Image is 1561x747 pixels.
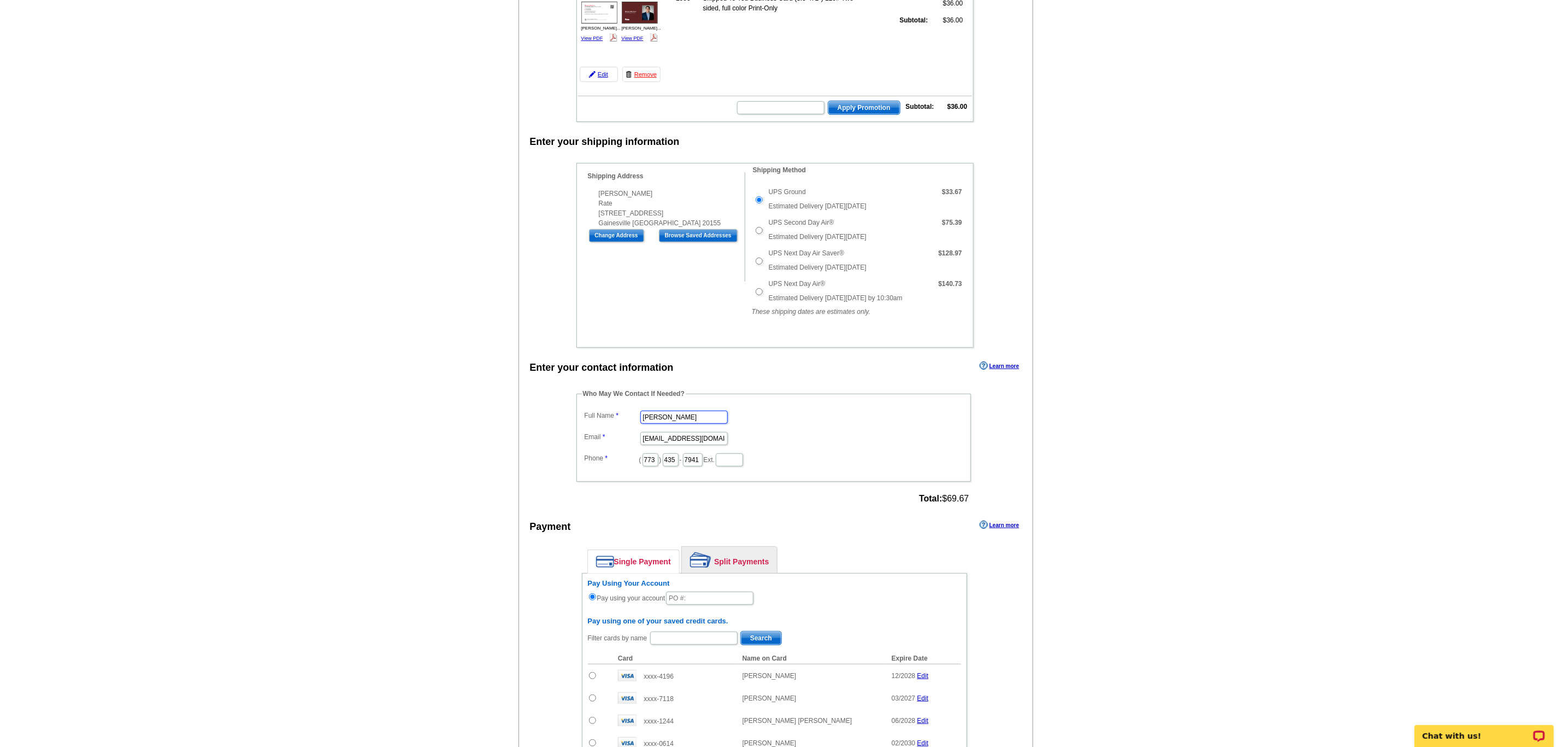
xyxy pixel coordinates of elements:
[622,36,644,41] a: View PDF
[906,103,934,110] strong: Subtotal:
[622,67,661,82] a: Remove
[644,717,674,725] span: xxxx-1244
[622,2,658,24] img: small-thumb.jpg
[626,71,632,78] img: trashcan-icon.gif
[530,520,571,534] div: Payment
[588,172,745,180] h4: Shipping Address
[752,165,807,175] legend: Shipping Method
[947,103,968,110] strong: $36.00
[588,550,679,573] a: Single Payment
[690,552,711,568] img: split-payment.png
[618,670,637,681] img: visa.gif
[769,264,867,271] span: Estimated Delivery [DATE][DATE]
[612,653,737,664] th: Card
[892,695,915,702] span: 03/2027
[930,15,964,26] td: $36.00
[743,672,797,680] span: [PERSON_NAME]
[1407,713,1561,747] iframe: LiveChat chat widget
[609,33,617,42] img: pdf_logo.png
[743,739,797,747] span: [PERSON_NAME]
[769,233,867,241] span: Estimated Delivery [DATE][DATE]
[769,279,826,289] label: UPS Next Day Air®
[737,653,886,664] th: Name on Card
[580,67,618,82] a: Edit
[752,308,870,316] em: These shipping dates are estimates only.
[588,579,961,588] h6: Pay Using Your Account
[980,361,1019,370] a: Learn more
[743,695,797,702] span: [PERSON_NAME]
[644,673,674,680] span: xxxx-4196
[589,229,644,242] input: Change Address
[589,71,596,78] img: pencil-icon.gif
[659,229,738,242] input: Browse Saved Addresses
[741,632,781,645] span: Search
[581,36,603,41] a: View PDF
[582,389,686,399] legend: Who May We Contact If Needed?
[769,202,867,210] span: Estimated Delivery [DATE][DATE]
[769,248,844,258] label: UPS Next Day Air Saver®
[585,432,639,442] label: Email
[886,653,961,664] th: Expire Date
[596,556,614,568] img: single-payment.png
[682,547,777,573] a: Split Payments
[938,249,962,257] strong: $128.97
[917,739,929,747] a: Edit
[650,33,658,42] img: pdf_logo.png
[892,717,915,725] span: 06/2028
[582,451,965,468] dd: ( ) - Ext.
[942,188,962,196] strong: $33.67
[917,672,929,680] a: Edit
[588,633,647,643] label: Filter cards by name
[581,2,617,24] img: small-thumb.jpg
[588,189,745,228] div: [PERSON_NAME] Rate [STREET_ADDRESS] Gainesville [GEOGRAPHIC_DATA] 20155
[980,521,1019,529] a: Learn more
[588,579,961,606] div: Pay using your account
[892,739,915,747] span: 02/2030
[919,494,942,503] strong: Total:
[740,631,782,645] button: Search
[769,187,806,197] label: UPS Ground
[828,101,900,115] button: Apply Promotion
[828,101,900,114] span: Apply Promotion
[942,219,962,226] strong: $75.39
[581,26,621,31] span: [PERSON_NAME]...
[743,717,852,725] span: [PERSON_NAME] [PERSON_NAME]
[622,26,661,31] span: [PERSON_NAME]...
[938,280,962,288] strong: $140.73
[917,695,929,702] a: Edit
[644,695,674,703] span: xxxx-7118
[618,692,637,704] img: visa.gif
[618,715,637,726] img: visa.gif
[585,411,639,421] label: Full Name
[919,494,969,504] span: $69.67
[900,16,928,24] strong: Subtotal:
[530,135,680,149] div: Enter your shipping information
[585,453,639,463] label: Phone
[588,617,961,626] h6: Pay using one of your saved credit cards.
[892,672,915,680] span: 12/2028
[530,360,674,375] div: Enter your contact information
[666,592,753,605] input: PO #:
[917,717,929,725] a: Edit
[769,218,834,227] label: UPS Second Day Air®
[769,294,903,302] span: Estimated Delivery [DATE][DATE] by 10:30am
